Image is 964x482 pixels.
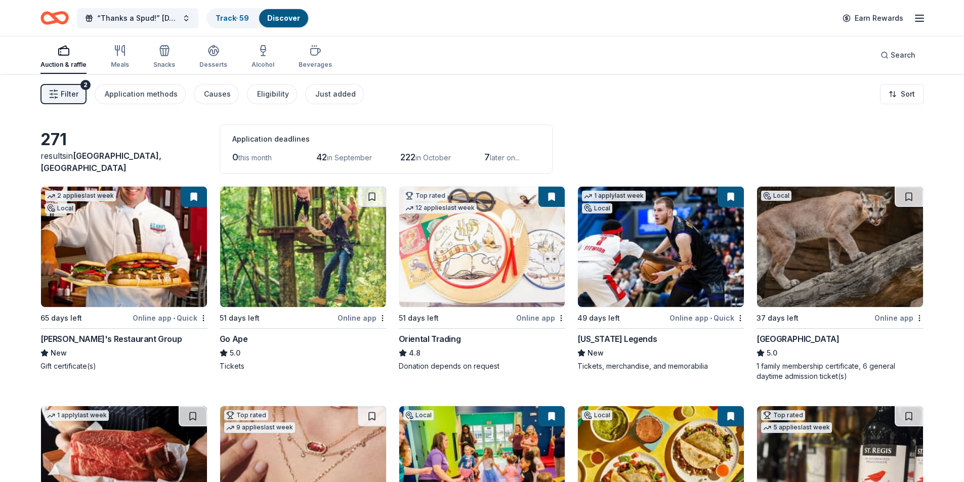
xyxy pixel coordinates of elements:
a: Track· 59 [216,14,249,22]
a: Earn Rewards [836,9,909,27]
button: Alcohol [252,40,274,74]
a: Image for Kenny's Restaurant Group2 applieslast weekLocal65 days leftOnline app•Quick[PERSON_NAME... [40,186,207,371]
div: 12 applies last week [403,203,477,213]
span: Filter [61,88,78,100]
div: [GEOGRAPHIC_DATA] [757,333,839,345]
button: Search [872,45,924,65]
div: Tickets, merchandise, and memorabilia [577,361,744,371]
button: Snacks [153,40,175,74]
div: Donation depends on request [399,361,566,371]
img: Image for Houston Zoo [757,187,923,307]
div: 2 [80,80,91,90]
a: Discover [267,14,300,22]
div: Alcohol [252,61,274,69]
a: Image for Go Ape51 days leftOnline appGo Ape5.0Tickets [220,186,387,371]
div: Online app [516,312,565,324]
img: Image for Kenny's Restaurant Group [41,187,207,307]
div: Top rated [403,191,447,201]
img: Image for Go Ape [220,187,386,307]
div: 51 days left [220,312,260,324]
span: New [588,347,604,359]
button: Desserts [199,40,227,74]
div: 51 days left [399,312,439,324]
div: 1 apply last week [582,191,646,201]
div: Online app Quick [669,312,744,324]
a: Image for Oriental TradingTop rated12 applieslast week51 days leftOnline appOriental Trading4.8Do... [399,186,566,371]
div: Auction & raffle [40,61,87,69]
button: Meals [111,40,129,74]
button: Filter2 [40,84,87,104]
span: in [40,151,161,173]
div: Desserts [199,61,227,69]
a: Home [40,6,69,30]
span: 5.0 [230,347,240,359]
div: Online app [338,312,387,324]
div: 5 applies last week [761,422,832,433]
span: this month [238,153,272,162]
div: 65 days left [40,312,82,324]
button: Sort [880,84,924,104]
div: Top rated [224,410,268,420]
button: “Thanks a Spud!” [DATE] Luncheon & Gift Giveaway [77,8,198,28]
span: in September [327,153,372,162]
button: Just added [305,84,364,104]
div: Application deadlines [232,133,540,145]
img: Image for Texas Legends [578,187,744,307]
div: Tickets [220,361,387,371]
a: Image for Houston ZooLocal37 days leftOnline app[GEOGRAPHIC_DATA]5.01 family membership certifica... [757,186,924,381]
div: 9 applies last week [224,422,295,433]
div: 1 family membership certificate, 6 general daytime admission ticket(s) [757,361,924,381]
button: Track· 59Discover [206,8,309,28]
div: Application methods [105,88,178,100]
div: 2 applies last week [45,191,116,201]
span: 5.0 [767,347,777,359]
span: New [51,347,67,359]
span: 0 [232,152,238,162]
span: 42 [316,152,327,162]
div: results [40,150,207,174]
div: Causes [204,88,231,100]
button: Auction & raffle [40,40,87,74]
span: 222 [400,152,415,162]
div: [PERSON_NAME]'s Restaurant Group [40,333,182,345]
span: Search [891,49,915,61]
div: 37 days left [757,312,799,324]
div: Gift certificate(s) [40,361,207,371]
button: Causes [194,84,239,104]
button: Beverages [299,40,332,74]
div: Local [403,410,434,420]
span: 7 [484,152,490,162]
span: later on... [490,153,520,162]
div: [US_STATE] Legends [577,333,657,345]
span: “Thanks a Spud!” [DATE] Luncheon & Gift Giveaway [97,12,178,24]
div: Local [45,203,75,213]
div: 49 days left [577,312,620,324]
div: Go Ape [220,333,248,345]
div: Local [582,410,612,420]
div: Snacks [153,61,175,69]
div: Just added [315,88,356,100]
span: in October [415,153,451,162]
img: Image for Oriental Trading [399,187,565,307]
div: Local [582,203,612,213]
div: Top rated [761,410,805,420]
a: Image for Texas Legends1 applylast weekLocal49 days leftOnline app•Quick[US_STATE] LegendsNewTick... [577,186,744,371]
div: 271 [40,129,207,150]
span: • [710,314,712,322]
button: Eligibility [247,84,297,104]
div: Eligibility [257,88,289,100]
div: 1 apply last week [45,410,109,421]
div: Beverages [299,61,332,69]
span: Sort [901,88,915,100]
div: Online app Quick [133,312,207,324]
div: Online app [874,312,924,324]
div: Meals [111,61,129,69]
span: • [173,314,175,322]
div: Local [761,191,791,201]
button: Application methods [95,84,186,104]
div: Oriental Trading [399,333,461,345]
span: 4.8 [409,347,421,359]
span: [GEOGRAPHIC_DATA], [GEOGRAPHIC_DATA] [40,151,161,173]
